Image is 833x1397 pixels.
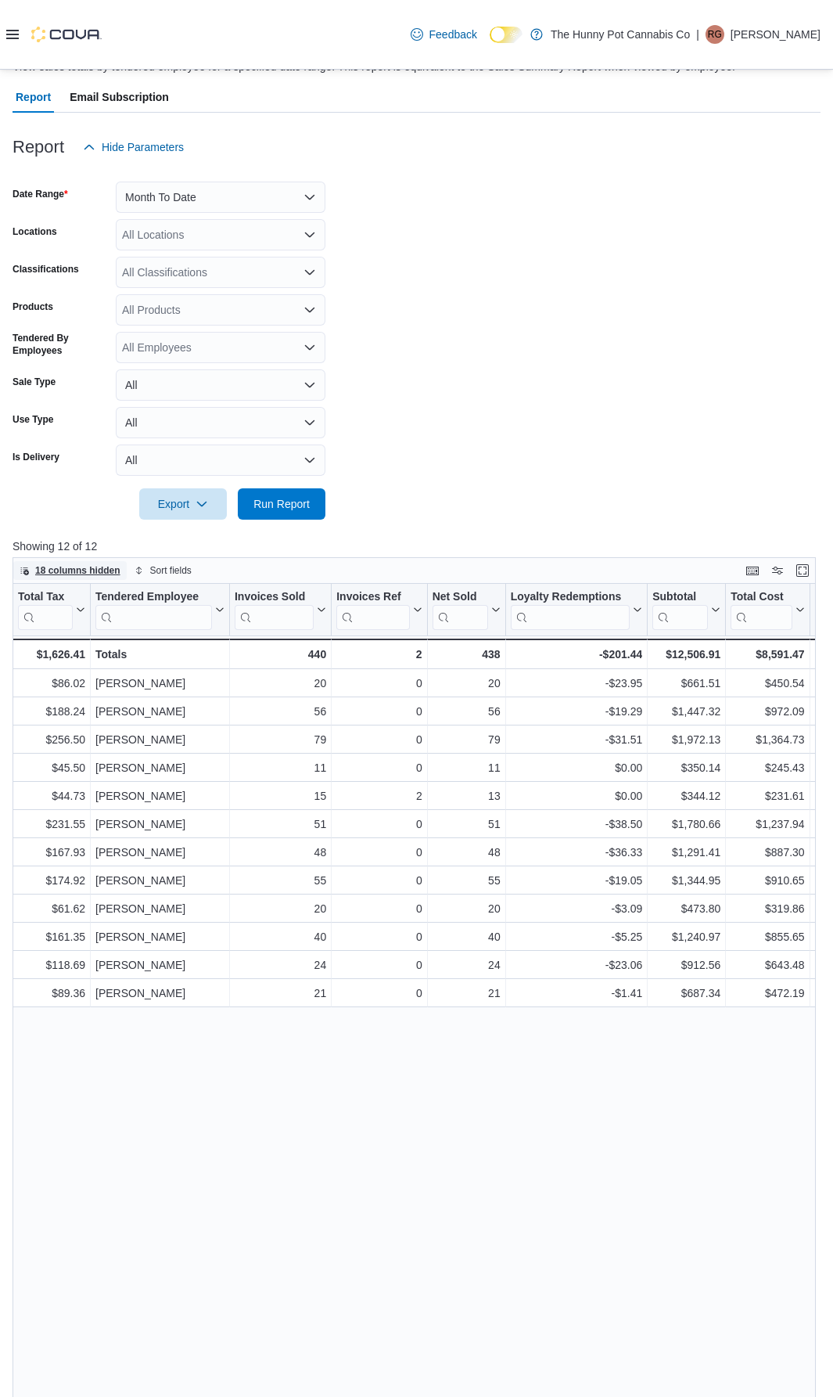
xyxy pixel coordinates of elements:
div: [PERSON_NAME] [95,702,224,721]
div: 13 [433,787,501,805]
div: 11 [235,758,326,777]
div: $912.56 [652,956,720,974]
div: 0 [336,815,422,834]
button: Open list of options [303,266,316,279]
div: Loyalty Redemptions [511,590,630,630]
div: 0 [336,674,422,693]
div: Subtotal [652,590,708,630]
div: -$201.44 [511,645,643,664]
div: 24 [235,956,326,974]
div: $1,237.94 [731,815,804,834]
div: $643.48 [731,956,804,974]
span: Export [149,488,217,520]
div: 2 [336,645,422,664]
div: Total Cost [731,590,792,630]
div: $0.00 [511,758,643,777]
div: -$31.51 [511,730,643,749]
div: [PERSON_NAME] [95,815,224,834]
button: Loyalty Redemptions [511,590,643,630]
div: 20 [235,899,326,918]
div: Total Tax [18,590,73,630]
div: $1,626.41 [17,645,85,664]
div: 21 [433,984,501,1003]
div: -$1.41 [511,984,643,1003]
div: 24 [433,956,501,974]
div: -$23.95 [511,674,643,693]
button: Run Report [238,488,325,520]
label: Is Delivery [13,451,59,463]
button: Tendered Employee [95,590,224,630]
div: $887.30 [731,843,804,862]
span: Sort fields [150,564,192,577]
div: [PERSON_NAME] [95,871,224,890]
div: -$19.05 [511,871,643,890]
button: 18 columns hidden [13,561,127,580]
p: [PERSON_NAME] [731,25,820,44]
button: Invoices Sold [235,590,326,630]
div: 440 [235,645,326,664]
p: The Hunny Pot Cannabis Co [551,25,690,44]
div: Tendered Employee [95,590,212,605]
span: Report [16,81,51,113]
button: Subtotal [652,590,720,630]
div: $1,364.73 [731,730,804,749]
div: $1,780.66 [652,815,720,834]
div: Total Tax [18,590,73,605]
div: $450.54 [731,674,804,693]
div: 79 [433,730,501,749]
div: $1,972.13 [652,730,720,749]
button: Open list of options [303,304,316,316]
div: 20 [235,674,326,693]
button: All [116,445,325,476]
div: [PERSON_NAME] [95,956,224,974]
span: Email Subscription [70,81,169,113]
div: 2 [336,787,422,805]
button: Sort fields [128,561,198,580]
div: -$5.25 [511,927,643,946]
button: Month To Date [116,182,325,213]
div: $245.43 [731,758,804,777]
div: $61.62 [18,899,85,918]
span: 18 columns hidden [35,564,120,577]
span: Dark Mode [490,43,490,44]
div: $0.00 [511,787,643,805]
div: [PERSON_NAME] [95,674,224,693]
div: Invoices Ref [336,590,409,630]
div: Net Sold [433,590,488,630]
div: Invoices Sold [235,590,314,605]
div: $161.35 [18,927,85,946]
button: Invoices Ref [336,590,422,630]
img: Cova [31,27,102,42]
div: Invoices Sold [235,590,314,630]
div: -$38.50 [511,815,643,834]
div: $1,447.32 [652,702,720,721]
div: 20 [433,899,501,918]
div: $1,240.97 [652,927,720,946]
label: Sale Type [13,376,56,388]
div: $231.55 [18,815,85,834]
div: [PERSON_NAME] [95,899,224,918]
div: [PERSON_NAME] [95,758,224,777]
div: $319.86 [731,899,804,918]
div: $89.36 [18,984,85,1003]
div: 0 [336,758,422,777]
div: $8,591.47 [731,645,804,664]
div: [PERSON_NAME] [95,843,224,862]
p: | [696,25,699,44]
div: 0 [336,899,422,918]
span: Feedback [429,27,477,42]
div: $972.09 [731,702,804,721]
div: Subtotal [652,590,708,605]
div: Tendered Employee [95,590,212,630]
div: Ryckolos Griffiths [706,25,724,44]
button: Export [139,488,227,520]
div: 55 [433,871,501,890]
div: Invoices Ref [336,590,409,605]
div: $661.51 [652,674,720,693]
button: Open list of options [303,229,316,241]
div: $231.61 [731,787,804,805]
p: Showing 12 of 12 [13,538,824,554]
button: Hide Parameters [77,131,190,163]
span: RG [708,25,722,44]
div: [PERSON_NAME] [95,730,224,749]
